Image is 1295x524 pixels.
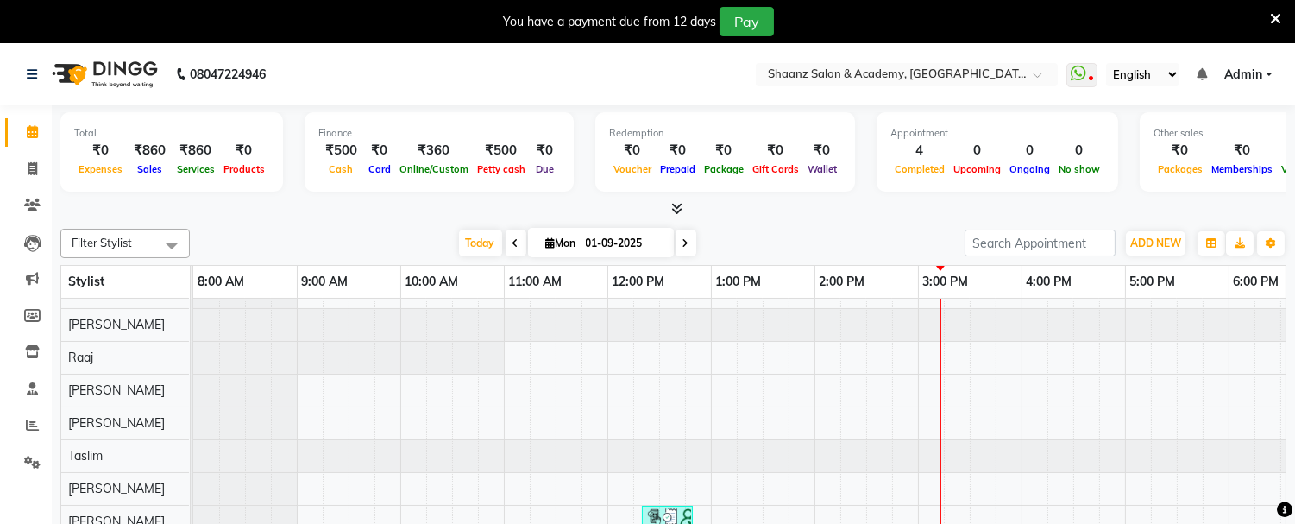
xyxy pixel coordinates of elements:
[581,230,667,256] input: 2025-09-01
[815,269,870,294] a: 2:00 PM
[949,163,1005,175] span: Upcoming
[193,269,248,294] a: 8:00 AM
[505,269,567,294] a: 11:00 AM
[68,415,165,431] span: [PERSON_NAME]
[364,163,395,175] span: Card
[68,274,104,289] span: Stylist
[401,269,463,294] a: 10:00 AM
[1207,163,1277,175] span: Memberships
[364,141,395,161] div: ₹0
[395,141,473,161] div: ₹360
[890,141,949,161] div: 4
[1054,163,1104,175] span: No show
[44,50,162,98] img: logo
[68,382,165,398] span: [PERSON_NAME]
[74,126,269,141] div: Total
[68,481,165,496] span: [PERSON_NAME]
[395,163,473,175] span: Online/Custom
[803,141,841,161] div: ₹0
[949,141,1005,161] div: 0
[890,163,949,175] span: Completed
[1207,141,1277,161] div: ₹0
[68,317,165,332] span: [PERSON_NAME]
[530,141,560,161] div: ₹0
[1154,141,1207,161] div: ₹0
[720,7,774,36] button: Pay
[608,269,670,294] a: 12:00 PM
[700,163,748,175] span: Package
[68,284,165,300] span: [PERSON_NAME]
[318,141,364,161] div: ₹500
[459,230,502,256] span: Today
[190,50,266,98] b: 08047224946
[1054,141,1104,161] div: 0
[74,141,127,161] div: ₹0
[609,163,656,175] span: Voucher
[503,13,716,31] div: You have a payment due from 12 days
[473,141,530,161] div: ₹500
[656,163,700,175] span: Prepaid
[173,163,219,175] span: Services
[133,163,167,175] span: Sales
[74,163,127,175] span: Expenses
[298,269,353,294] a: 9:00 AM
[609,126,841,141] div: Redemption
[965,230,1116,256] input: Search Appointment
[542,237,581,249] span: Mon
[318,126,560,141] div: Finance
[173,141,219,161] div: ₹860
[656,141,700,161] div: ₹0
[748,163,803,175] span: Gift Cards
[531,163,558,175] span: Due
[1126,231,1185,256] button: ADD NEW
[72,236,132,249] span: Filter Stylist
[219,163,269,175] span: Products
[473,163,530,175] span: Petty cash
[890,126,1104,141] div: Appointment
[1126,269,1180,294] a: 5:00 PM
[1022,269,1077,294] a: 4:00 PM
[219,141,269,161] div: ₹0
[700,141,748,161] div: ₹0
[1154,163,1207,175] span: Packages
[919,269,973,294] a: 3:00 PM
[1130,237,1181,249] span: ADD NEW
[68,350,93,365] span: Raaj
[748,141,803,161] div: ₹0
[325,163,358,175] span: Cash
[68,448,103,464] span: Taslim
[712,269,766,294] a: 1:00 PM
[1005,163,1054,175] span: Ongoing
[1229,269,1284,294] a: 6:00 PM
[1005,141,1054,161] div: 0
[609,141,656,161] div: ₹0
[803,163,841,175] span: Wallet
[127,141,173,161] div: ₹860
[1224,66,1262,84] span: Admin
